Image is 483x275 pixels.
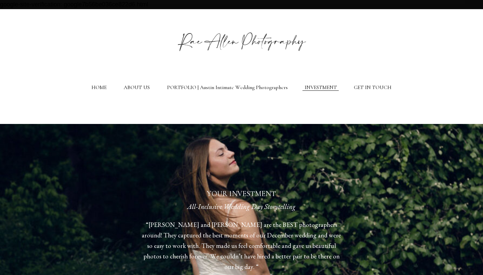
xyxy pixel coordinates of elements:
[140,219,343,272] p: “[PERSON_NAME] and [PERSON_NAME] are the BEST photographers around! They captured the best moment...
[305,84,337,91] a: INVESTMENT
[140,189,343,199] h2: YOUR INVESTMENT
[92,84,107,91] a: HOME
[140,201,343,212] h3: All-Inclusive Wedding Day Storytelling
[124,84,150,91] a: ABOUT US
[354,84,391,91] a: GET IN TOUCH
[167,84,288,91] a: PORTFOLIO | Austin Intimate Wedding Photographers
